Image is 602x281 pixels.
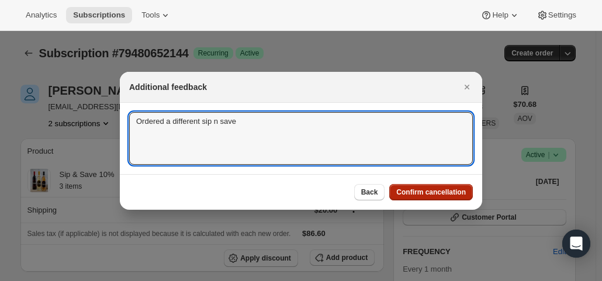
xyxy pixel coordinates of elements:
[26,11,57,20] span: Analytics
[354,184,385,200] button: Back
[530,7,583,23] button: Settings
[361,188,378,197] span: Back
[459,79,475,95] button: Close
[141,11,160,20] span: Tools
[134,7,178,23] button: Tools
[562,230,590,258] div: Open Intercom Messenger
[492,11,508,20] span: Help
[396,188,466,197] span: Confirm cancellation
[129,81,207,93] h2: Additional feedback
[473,7,527,23] button: Help
[66,7,132,23] button: Subscriptions
[129,112,473,165] textarea: Ordered a different sip n save
[19,7,64,23] button: Analytics
[73,11,125,20] span: Subscriptions
[389,184,473,200] button: Confirm cancellation
[548,11,576,20] span: Settings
